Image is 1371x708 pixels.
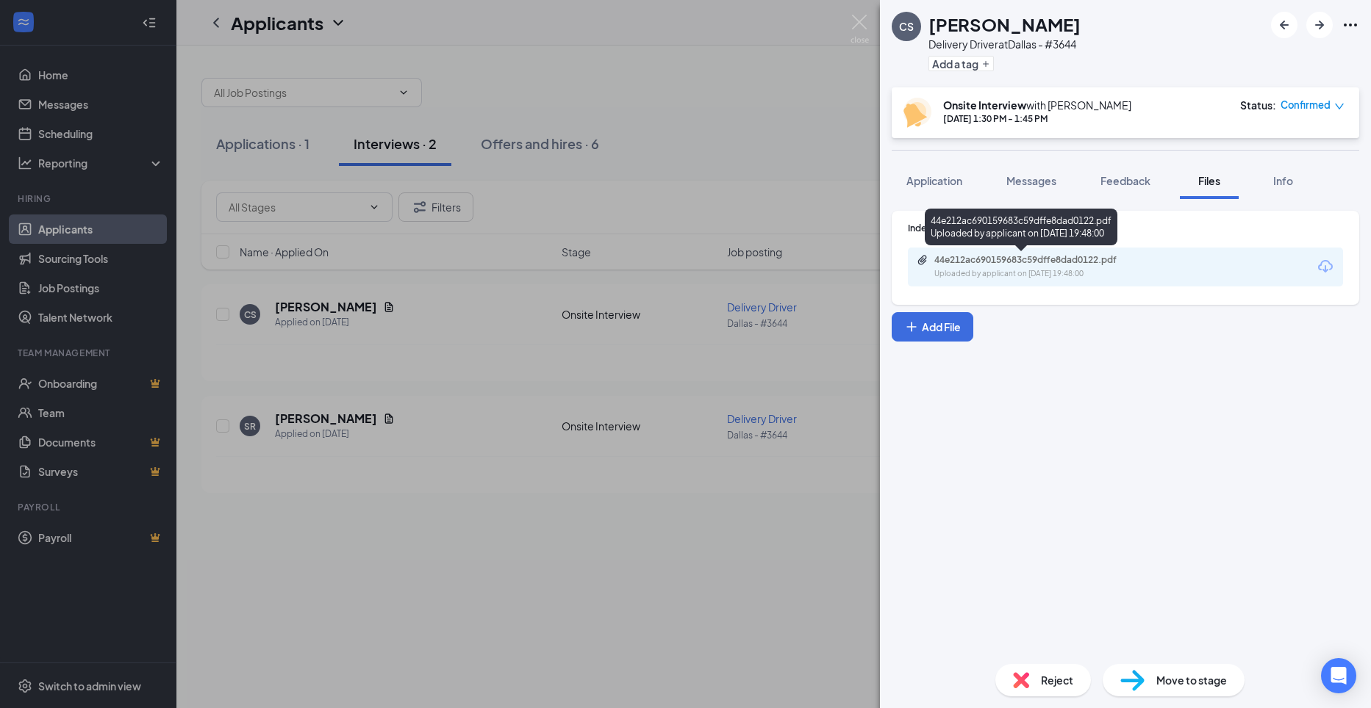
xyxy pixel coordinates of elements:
div: Delivery Driver at Dallas - #3644 [928,37,1081,51]
svg: Download [1317,258,1334,275]
div: Open Intercom Messenger [1321,658,1356,693]
span: Move to stage [1156,672,1227,688]
span: down [1334,101,1345,112]
div: Indeed Resume [908,222,1343,234]
span: Reject [1041,672,1073,688]
div: Uploaded by applicant on [DATE] 19:48:00 [934,268,1155,280]
div: [DATE] 1:30 PM - 1:45 PM [943,112,1131,125]
svg: Paperclip [917,254,928,266]
h1: [PERSON_NAME] [928,12,1081,37]
span: Feedback [1100,174,1150,187]
svg: Ellipses [1342,16,1359,34]
svg: Plus [981,59,990,68]
svg: ArrowLeftNew [1275,16,1293,34]
svg: Plus [904,319,919,334]
button: ArrowRight [1306,12,1333,38]
div: with [PERSON_NAME] [943,98,1131,112]
span: Info [1273,174,1293,187]
b: Onsite Interview [943,98,1026,112]
div: Status : [1240,98,1276,112]
div: 44e212ac690159683c59dffe8dad0122.pdf [934,254,1140,266]
div: CS [899,19,914,34]
span: Confirmed [1281,98,1331,112]
span: Application [906,174,962,187]
span: Files [1198,174,1220,187]
svg: ArrowRight [1311,16,1328,34]
button: PlusAdd a tag [928,56,994,71]
div: 44e212ac690159683c59dffe8dad0122.pdf Uploaded by applicant on [DATE] 19:48:00 [925,209,1117,245]
button: Add FilePlus [892,312,973,342]
span: Messages [1006,174,1056,187]
a: Paperclip44e212ac690159683c59dffe8dad0122.pdfUploaded by applicant on [DATE] 19:48:00 [917,254,1155,280]
button: ArrowLeftNew [1271,12,1297,38]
